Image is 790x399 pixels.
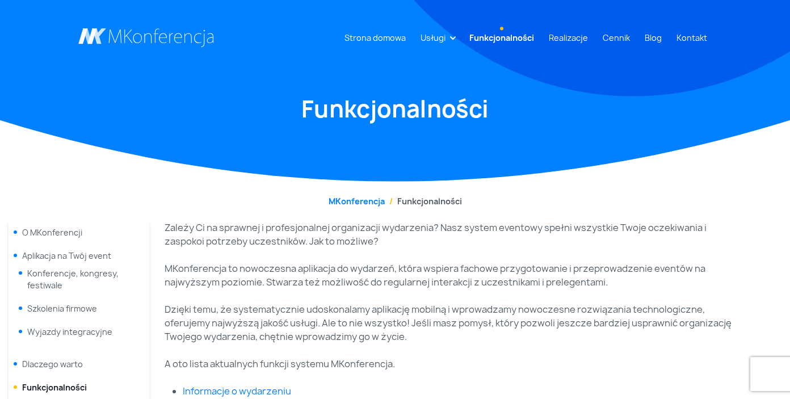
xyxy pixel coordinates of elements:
p: Dzięki temu, że systematycznie udoskonalamy aplikację mobilną i wprowadzamy nowoczesne rozwiązani... [165,303,743,343]
span: Aplikacja na Twój event [22,250,111,261]
p: Zależy Ci na sprawnej i profesjonalnej organizacji wydarzenia? Nasz system eventowy spełni wszyst... [165,221,743,248]
a: Usługi [416,27,450,48]
a: Realizacje [544,27,592,48]
p: A oto lista aktualnych funkcji systemu MKonferencja. [165,357,743,371]
a: Szkolenia firmowe [27,303,97,314]
a: Blog [640,27,666,48]
a: MKonferencja [329,196,385,207]
a: Kontakt [672,27,712,48]
nav: breadcrumb [78,195,712,207]
h1: Funkcjonalności [78,94,712,124]
a: Informacje o wydarzeniu [183,385,291,397]
p: MKonferencja to nowoczesna aplikacja do wydarzeń, która wspiera fachowe przygotowanie i przeprowa... [165,262,743,289]
a: Wyjazdy integracyjne [27,326,112,337]
a: Dlaczego warto [22,359,83,369]
a: Konferencje, kongresy, festiwale [27,268,119,291]
li: Funkcjonalności [385,195,462,207]
a: Funkcjonalności [22,382,87,393]
a: O MKonferencji [22,227,82,238]
a: Cennik [598,27,634,48]
a: Strona domowa [340,27,410,48]
a: Funkcjonalności [465,27,539,48]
